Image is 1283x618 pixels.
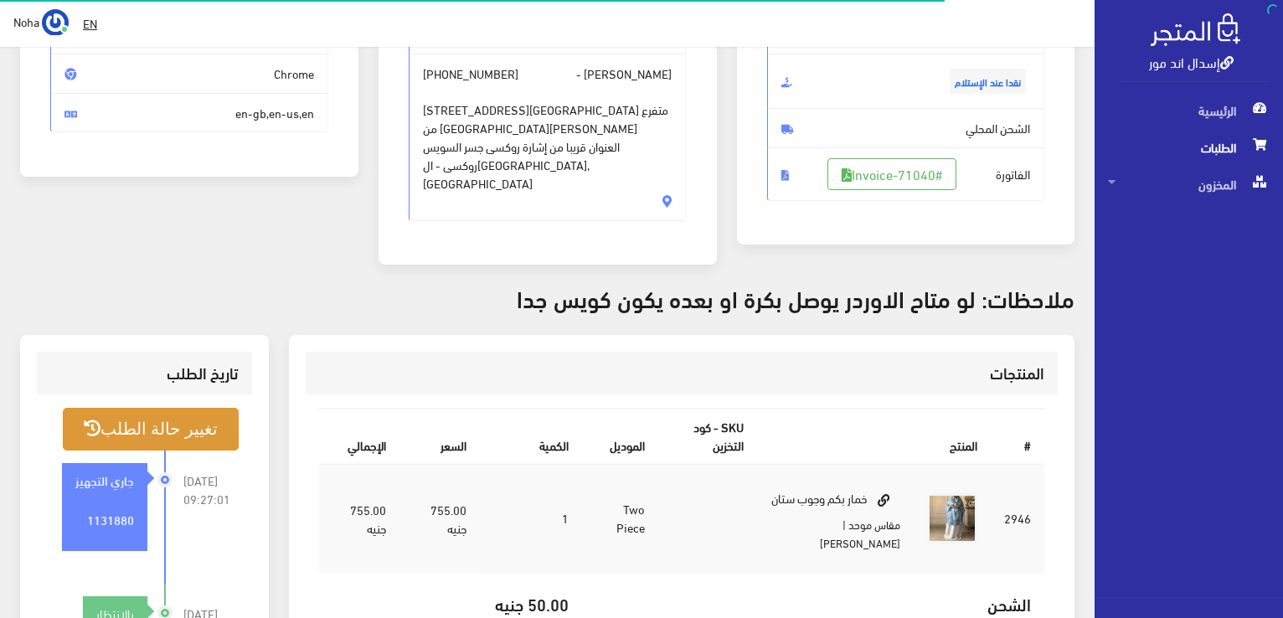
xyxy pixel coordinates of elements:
[87,510,134,528] strong: 1131880
[582,464,658,573] td: Two Piece
[1108,166,1270,203] span: المخزون
[50,54,328,94] span: Chrome
[1095,92,1283,129] a: الرئيسية
[1095,129,1283,166] a: الطلبات
[493,595,569,613] h5: 50.00 جنيه
[13,11,39,32] span: Noha
[848,514,900,534] small: مقاس موحد
[991,464,1044,573] td: 2946
[423,64,518,83] span: [PHONE_NUMBER]
[767,108,1045,148] span: الشحن المحلي
[480,464,583,573] td: 1
[820,514,900,553] small: | [PERSON_NAME]
[757,409,991,464] th: المنتج
[1095,166,1283,203] a: المخزون
[20,285,1074,311] h3: ملاحظات: لو متاح الاوردر يوصل بكرة او بعده يكون كويس جدا
[827,158,956,190] a: #Invoice-71040
[757,464,914,573] td: خمار بكم وجوب ستان
[319,365,1044,381] h3: المنتجات
[63,408,239,451] button: تغيير حالة الطلب
[423,83,672,193] span: [STREET_ADDRESS][GEOGRAPHIC_DATA] متفرع من [GEOGRAPHIC_DATA][PERSON_NAME] العنوان قريبا من إشارة ...
[50,93,328,133] span: en-gb,en-us,en
[1151,13,1240,46] img: .
[83,13,97,33] u: EN
[75,471,134,489] strong: جاري التجهيز
[480,409,583,464] th: الكمية
[319,464,399,573] td: 755.00 جنيه
[1108,129,1270,166] span: الطلبات
[991,409,1044,464] th: #
[409,54,687,221] span: [PERSON_NAME] -
[42,9,69,36] img: ...
[582,409,658,464] th: الموديل
[399,409,479,464] th: السعر
[50,365,239,381] h3: تاريخ الطلب
[1108,92,1270,129] span: الرئيسية
[595,595,1031,613] h5: الشحن
[399,464,479,573] td: 755.00 جنيه
[950,69,1026,94] span: نقدا عند الإستلام
[1149,49,1234,74] a: إسدال اند مور
[658,409,758,464] th: SKU - كود التخزين
[767,147,1045,201] span: الفاتورة
[76,8,104,39] a: EN
[13,8,69,35] a: ... Noha
[319,409,399,464] th: اﻹجمالي
[183,471,239,508] span: [DATE] 09:27:01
